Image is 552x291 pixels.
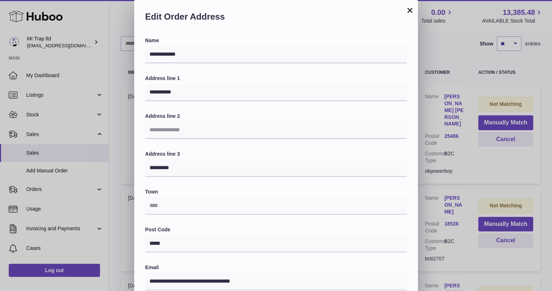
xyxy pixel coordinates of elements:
label: Name [145,37,407,44]
button: × [405,6,414,15]
label: Post Code [145,226,407,233]
label: Email [145,264,407,271]
label: Address line 2 [145,113,407,120]
h2: Edit Order Address [145,11,407,26]
label: Town [145,188,407,195]
label: Address line 3 [145,151,407,158]
label: Address line 1 [145,75,407,82]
